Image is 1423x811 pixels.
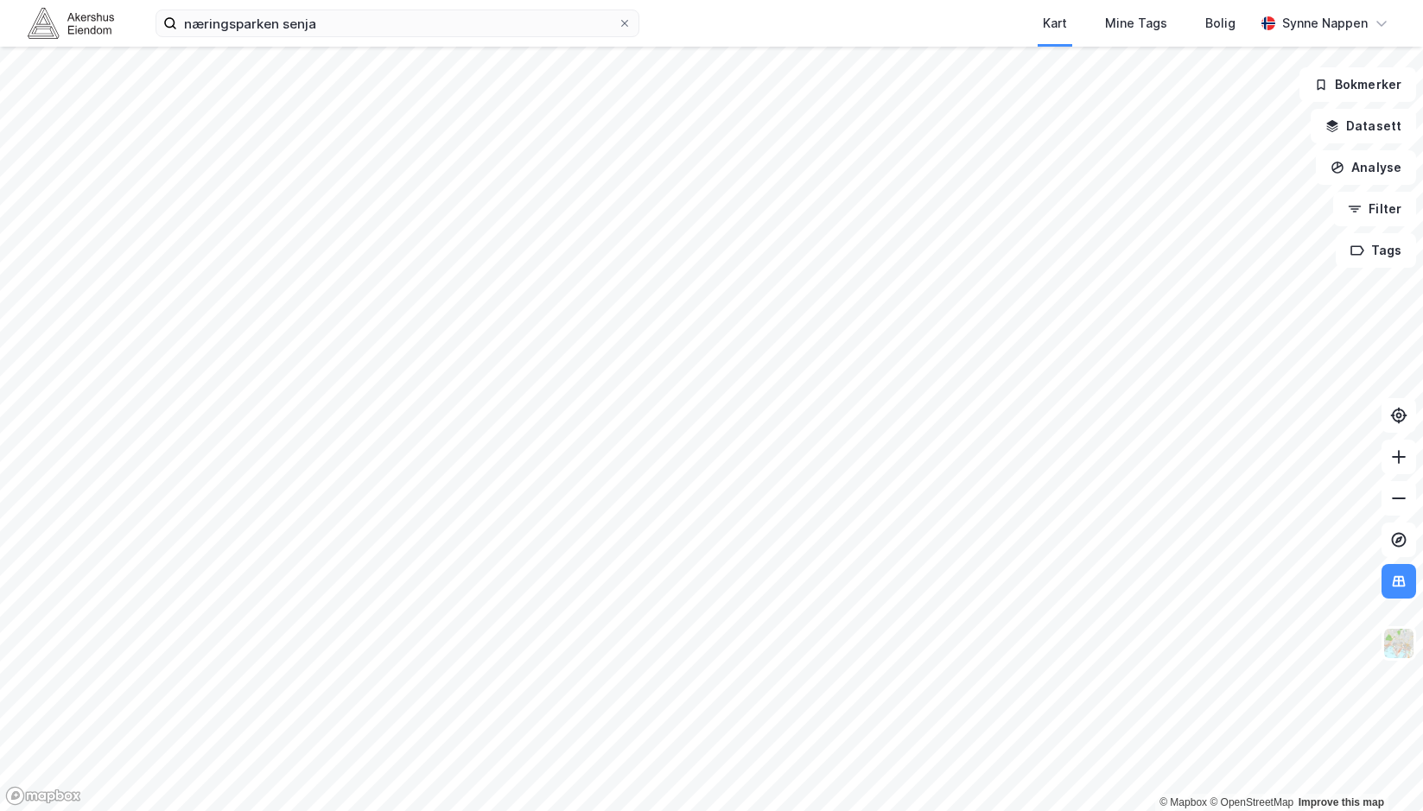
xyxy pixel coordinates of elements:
div: Kart [1043,13,1067,34]
button: Tags [1336,233,1416,268]
div: Bolig [1205,13,1236,34]
iframe: Chat Widget [1337,728,1423,811]
button: Bokmerker [1299,67,1416,102]
img: akershus-eiendom-logo.9091f326c980b4bce74ccdd9f866810c.svg [28,8,114,38]
button: Datasett [1311,109,1416,143]
a: Improve this map [1299,796,1384,808]
div: Kontrollprogram for chat [1337,728,1423,811]
input: Søk på adresse, matrikkel, gårdeiere, leietakere eller personer [177,10,618,36]
img: Z [1382,627,1415,660]
div: Synne Nappen [1282,13,1368,34]
a: OpenStreetMap [1210,796,1293,808]
a: Mapbox [1159,796,1207,808]
button: Analyse [1316,150,1416,185]
a: Mapbox homepage [5,786,81,806]
div: Mine Tags [1105,13,1167,34]
button: Filter [1333,192,1416,226]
